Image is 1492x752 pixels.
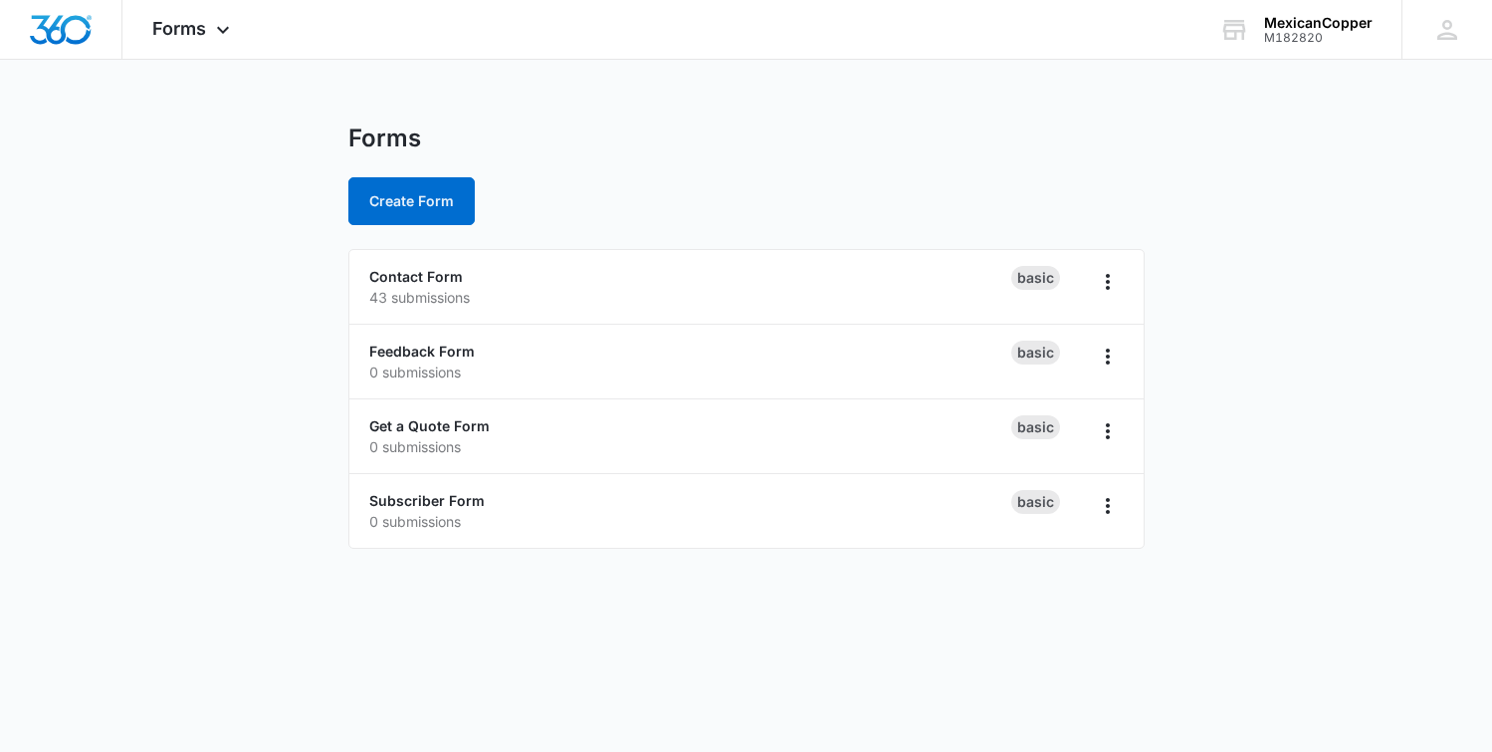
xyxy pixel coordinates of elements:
[369,417,490,434] a: Get a Quote Form
[369,436,1011,457] p: 0 submissions
[348,124,421,153] h1: Forms
[369,287,1011,308] p: 43 submissions
[1011,415,1060,439] div: Basic
[1011,490,1060,514] div: Basic
[369,511,1011,532] p: 0 submissions
[1092,490,1124,522] button: Overflow Menu
[1011,341,1060,365] div: Basic
[369,343,475,360] a: Feedback Form
[152,18,206,39] span: Forms
[369,268,463,285] a: Contact Form
[1092,341,1124,373] button: Overflow Menu
[369,362,1011,382] p: 0 submissions
[1264,15,1373,31] div: account name
[1011,266,1060,290] div: Basic
[348,177,475,225] button: Create Form
[1092,266,1124,298] button: Overflow Menu
[1092,415,1124,447] button: Overflow Menu
[369,492,485,509] a: Subscriber Form
[1264,31,1373,45] div: account id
